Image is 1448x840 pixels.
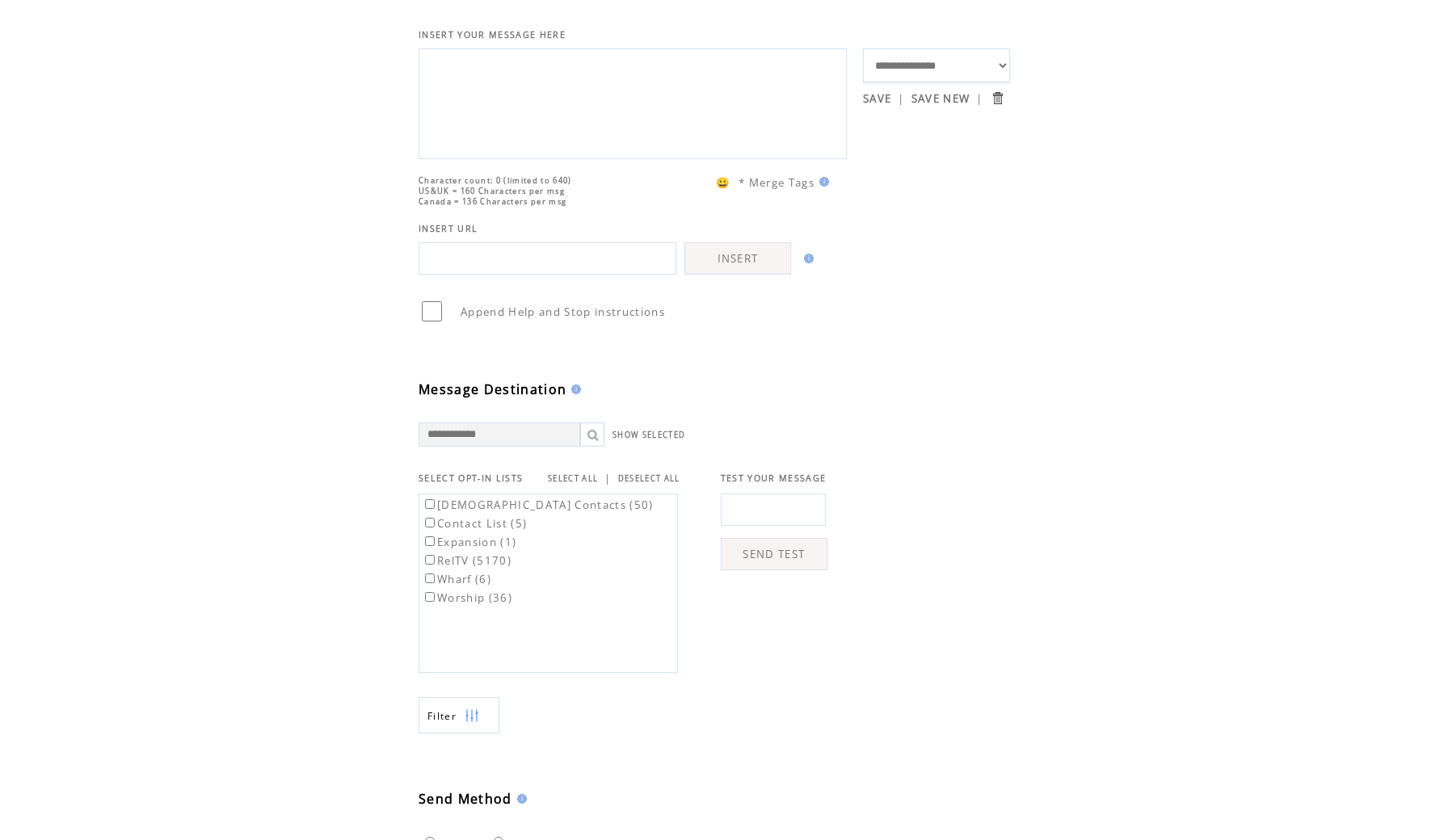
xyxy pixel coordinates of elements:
a: DESELECT ALL [618,473,680,484]
span: Append Help and Stop instructions [461,304,665,319]
span: Send Method [419,790,512,808]
span: | [976,91,983,106]
label: Wharf (6) [422,572,491,586]
img: help.gif [566,384,581,394]
label: RelTV (5170) [422,553,511,568]
a: SAVE [863,91,891,106]
span: INSERT URL [419,223,478,234]
label: [DEMOGRAPHIC_DATA] Contacts (50) [422,498,654,512]
input: RelTV (5170) [425,555,435,565]
input: Expansion (1) [425,536,435,546]
input: Contact List (5) [425,518,435,527]
input: Worship (36) [425,592,435,602]
span: * Merge Tags [739,175,814,190]
img: filters.png [465,698,479,734]
span: Message Destination [419,380,566,398]
a: SHOW SELECTED [612,430,685,440]
span: Character count: 0 (limited to 640) [419,175,572,186]
span: Canada = 136 Characters per msg [419,196,566,207]
a: INSERT [684,242,791,275]
label: Worship (36) [422,590,512,605]
a: SAVE NEW [911,91,970,106]
span: SELECT OPT-IN LISTS [419,472,523,484]
img: help.gif [814,177,829,187]
span: INSERT YOUR MESSAGE HERE [419,29,566,40]
label: Expansion (1) [422,535,516,549]
a: SELECT ALL [548,473,598,484]
label: Contact List (5) [422,516,527,531]
span: | [898,91,904,106]
img: help.gif [512,794,527,804]
input: Wharf (6) [425,573,435,583]
img: help.gif [799,254,814,263]
span: 😀 [716,175,730,190]
span: Show filters [427,709,457,723]
span: TEST YOUR MESSAGE [721,472,827,484]
input: Submit [990,90,1005,106]
span: | [604,471,611,485]
input: [DEMOGRAPHIC_DATA] Contacts (50) [425,499,435,509]
span: US&UK = 160 Characters per msg [419,186,565,196]
a: Filter [419,697,499,733]
a: SEND TEST [721,538,827,570]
